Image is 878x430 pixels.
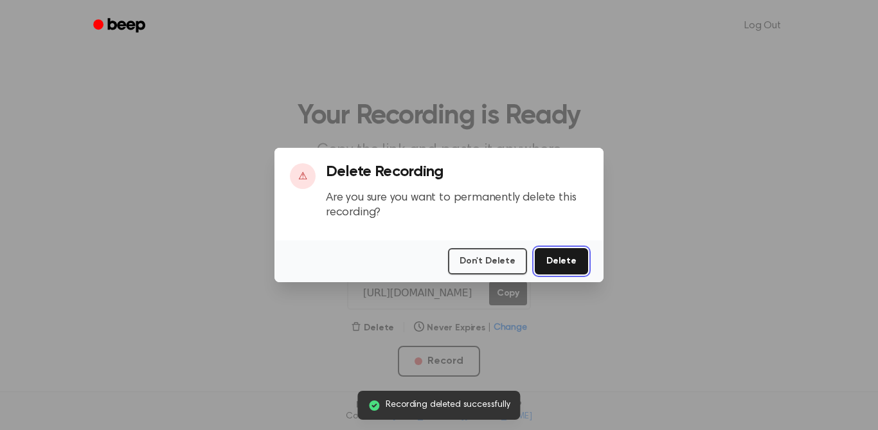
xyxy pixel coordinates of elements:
p: Are you sure you want to permanently delete this recording? [326,191,588,220]
button: Don't Delete [448,248,527,274]
a: Log Out [731,10,794,41]
div: ⚠ [290,163,316,189]
span: Recording deleted successfully [386,399,510,412]
a: Beep [84,13,157,39]
button: Delete [535,248,588,274]
h3: Delete Recording [326,163,588,181]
